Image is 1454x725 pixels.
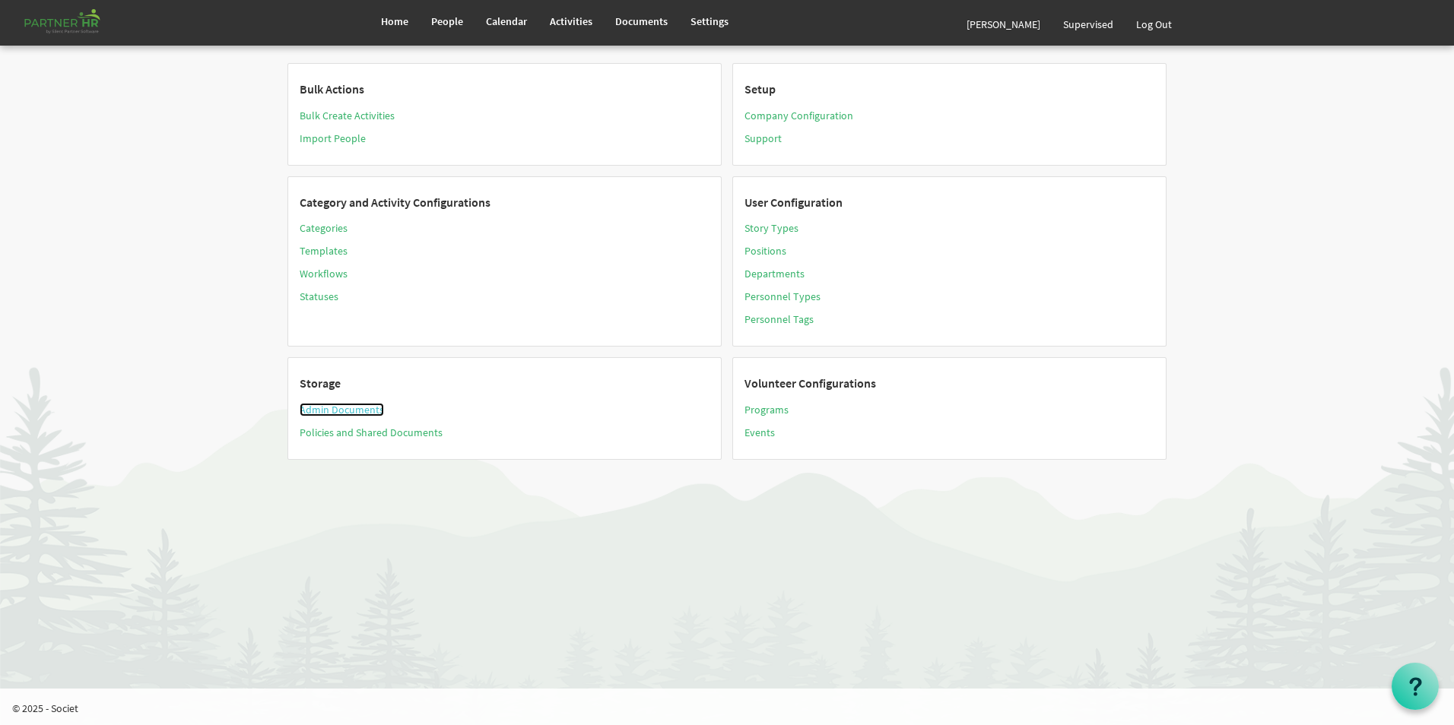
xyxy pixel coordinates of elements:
[12,701,1454,716] p: © 2025 - Societ
[744,221,798,235] a: Story Types
[300,131,366,145] a: Import People
[955,3,1052,46] a: [PERSON_NAME]
[1063,17,1113,31] span: Supervised
[744,131,782,145] a: Support
[1125,3,1183,46] a: Log Out
[381,14,408,28] span: Home
[615,14,668,28] span: Documents
[486,14,527,28] span: Calendar
[300,196,710,210] h3: Category and Activity Configurations
[744,426,775,439] a: Events
[744,109,853,122] a: Company Configuration
[744,312,814,326] a: Personnel Tags
[300,377,710,391] h3: Storage
[744,290,821,303] a: Personnel Types
[550,14,592,28] span: Activities
[744,83,1154,97] h3: Setup
[300,426,443,439] a: Policies and Shared Documents
[1052,3,1125,46] a: Supervised
[744,244,786,258] a: Positions
[431,14,463,28] span: People
[300,244,348,258] a: Templates
[300,83,710,97] h3: Bulk Actions
[690,14,729,28] span: Settings
[300,267,348,280] a: Workflows
[744,377,1154,391] h3: Volunteer Configurations
[300,403,384,416] a: Admin Documents
[744,403,789,416] a: Programs
[300,221,348,235] a: Categories
[744,267,805,280] a: Departments
[300,290,338,303] a: Statuses
[300,109,395,122] a: Bulk Create Activities
[744,196,1154,210] h3: User Configuration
